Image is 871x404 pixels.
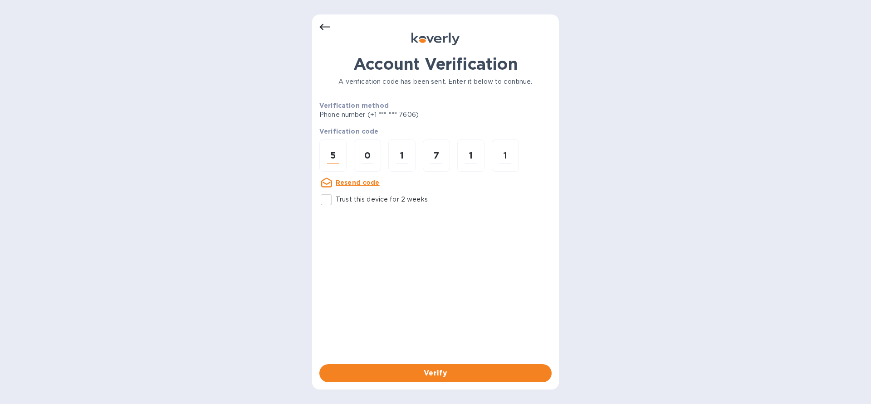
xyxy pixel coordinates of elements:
[319,77,552,87] p: A verification code has been sent. Enter it below to continue.
[327,368,544,379] span: Verify
[319,54,552,73] h1: Account Verification
[319,102,389,109] b: Verification method
[336,195,428,204] p: Trust this device for 2 weeks
[319,110,488,120] p: Phone number (+1 *** *** 7606)
[319,364,552,382] button: Verify
[336,179,380,186] u: Resend code
[319,127,552,136] p: Verification code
